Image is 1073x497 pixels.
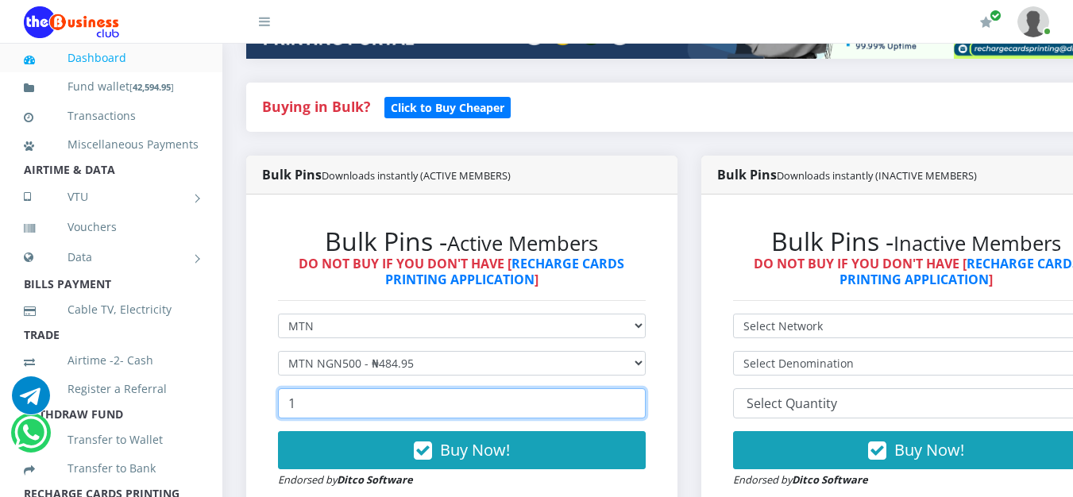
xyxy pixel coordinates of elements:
[792,472,868,487] strong: Ditco Software
[14,426,47,452] a: Chat for support
[391,100,504,115] b: Click to Buy Cheaper
[24,6,119,38] img: Logo
[385,255,625,287] a: RECHARGE CARDS PRINTING APPLICATION
[733,472,868,487] small: Endorsed by
[12,388,50,414] a: Chat for support
[278,388,646,418] input: Enter Quantity
[24,237,199,277] a: Data
[337,472,413,487] strong: Ditco Software
[129,81,174,93] small: [ ]
[24,209,199,245] a: Vouchers
[980,16,992,29] i: Renew/Upgrade Subscription
[24,177,199,217] a: VTU
[278,431,646,469] button: Buy Now!
[894,229,1061,257] small: Inactive Members
[24,291,199,328] a: Cable TV, Electricity
[299,255,624,287] strong: DO NOT BUY IF YOU DON'T HAVE [ ]
[133,81,171,93] b: 42,594.95
[262,166,511,183] strong: Bulk Pins
[1017,6,1049,37] img: User
[278,226,646,256] h2: Bulk Pins -
[24,371,199,407] a: Register a Referral
[24,68,199,106] a: Fund wallet[42,594.95]
[24,126,199,163] a: Miscellaneous Payments
[322,168,511,183] small: Downloads instantly (ACTIVE MEMBERS)
[24,40,199,76] a: Dashboard
[24,450,199,487] a: Transfer to Bank
[24,342,199,379] a: Airtime -2- Cash
[777,168,977,183] small: Downloads instantly (INACTIVE MEMBERS)
[447,229,598,257] small: Active Members
[262,97,370,116] strong: Buying in Bulk?
[990,10,1002,21] span: Renew/Upgrade Subscription
[440,439,510,460] span: Buy Now!
[894,439,964,460] span: Buy Now!
[24,98,199,134] a: Transactions
[24,422,199,458] a: Transfer to Wallet
[384,97,511,116] a: Click to Buy Cheaper
[717,166,977,183] strong: Bulk Pins
[278,472,413,487] small: Endorsed by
